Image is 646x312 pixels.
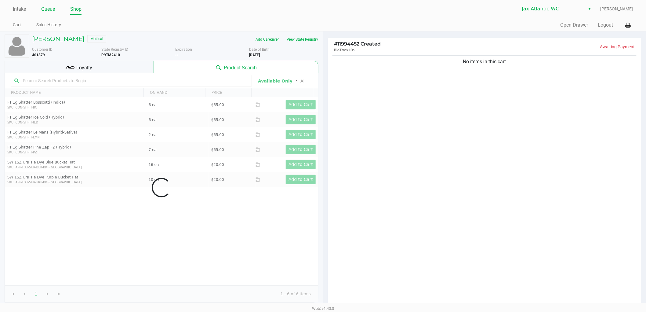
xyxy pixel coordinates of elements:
a: Intake [13,5,26,13]
span: Loyalty [77,64,93,72]
button: Logout [598,21,613,29]
span: Medical [87,35,106,42]
div: Data table [5,88,318,285]
span: BioTrack ID: [334,48,354,52]
div: No items in this cart [332,58,637,65]
span: Web: v1.40.0 [312,306,334,311]
a: Queue [41,5,55,13]
span: Jax Atlantic WC [522,5,582,13]
p: Awaiting Payment [484,44,635,50]
b: P9TM2410 [101,53,120,57]
span: Date of Birth [249,47,270,52]
a: Cart [13,21,21,29]
span: State Registry ID [101,47,128,52]
span: 11994452 Created [334,41,381,47]
b: [DATE] [249,53,260,57]
button: Open Drawer [561,21,588,29]
a: Sales History [36,21,61,29]
span: Product Search [224,64,257,72]
span: - [354,48,355,52]
button: Select [585,3,594,14]
span: Customer ID [32,47,53,52]
a: Shop [70,5,82,13]
span: [PERSON_NAME] [601,6,633,12]
b: -- [175,53,178,57]
span: # [334,41,337,47]
button: Add Caregiver [252,35,283,44]
span: Expiration [175,47,192,52]
h5: [PERSON_NAME] [32,35,84,42]
button: View State Registry [283,35,318,44]
b: 401879 [32,53,45,57]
